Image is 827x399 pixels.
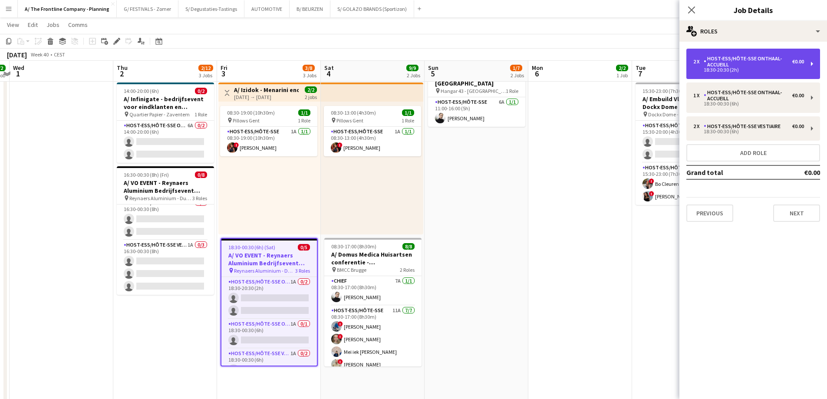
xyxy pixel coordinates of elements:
[195,171,207,178] span: 0/8
[305,86,317,93] span: 2/2
[195,88,207,94] span: 0/2
[792,59,804,65] div: €0.00
[192,195,207,201] span: 3 Roles
[7,50,27,59] div: [DATE]
[441,88,506,94] span: Hangar 43 - [GEOGRAPHIC_DATA]
[324,127,421,156] app-card-role: Host-ess/Hôte-sse1A1/108:30-13:00 (4h30m)![PERSON_NAME]
[43,19,63,30] a: Jobs
[407,72,420,79] div: 2 Jobs
[46,21,59,29] span: Jobs
[54,51,65,58] div: CEST
[117,0,178,17] button: G/ FESTIVALS - Zomer
[686,204,733,222] button: Previous
[298,244,310,251] span: 0/5
[220,106,317,156] app-job-card: 08:30-19:00 (10h30m)1/1 Pillows Gent1 RoleHost-ess/Hôte-sse1A1/108:30-19:00 (10h30m)![PERSON_NAME]
[792,92,804,99] div: €0.00
[704,89,792,102] div: Host-ess/Hôte-sse Onthaal-Accueill
[634,69,646,79] span: 7
[642,88,688,94] span: 15:30-23:00 (7h30m)
[220,127,317,156] app-card-role: Host-ess/Hôte-sse1A1/108:30-19:00 (10h30m)![PERSON_NAME]
[199,72,213,79] div: 3 Jobs
[7,21,19,29] span: View
[234,94,299,100] div: [DATE] → [DATE]
[506,88,518,94] span: 1 Role
[792,123,804,129] div: €0.00
[194,111,207,118] span: 1 Role
[3,19,23,30] a: View
[221,251,317,267] h3: A/ VO EVENT - Reynaers Aluminium Bedrijfsevent (02+03+05/10)
[636,163,733,205] app-card-role: Host-ess/Hôte-sse3A2/215:30-23:00 (7h30m)!Bo Cleuren![PERSON_NAME]
[324,64,334,72] span: Sat
[693,68,804,72] div: 18:30-20:30 (2h)
[117,198,214,240] app-card-role: Host-ess/Hôte-sse Onthaal-Accueill1A0/216:30-00:30 (8h)
[406,65,418,71] span: 9/9
[686,144,820,162] button: Add role
[234,267,295,274] span: Reynaers Aluminium - Duffel
[693,123,704,129] div: 2 x
[616,65,628,71] span: 2/2
[290,0,330,17] button: B/ BEURZEN
[303,72,316,79] div: 3 Jobs
[428,97,525,127] app-card-role: Host-ess/Hôte-sse6A1/111:00-16:00 (5h)[PERSON_NAME]
[428,59,525,127] app-job-card: 11:00-16:00 (5h)1/1A/Double Eight - Momenten - [GEOGRAPHIC_DATA] Hangar 43 - [GEOGRAPHIC_DATA]1 R...
[117,166,214,295] app-job-card: 16:30-00:30 (8h) (Fri)0/8A/ VO EVENT - Reynaers Aluminium Bedrijfsevent (02+03+05/10) Reynaers Al...
[124,88,159,94] span: 14:00-20:00 (6h)
[295,267,310,274] span: 3 Roles
[649,191,654,196] span: !
[221,349,317,391] app-card-role: Host-ess/Hôte-sse Vestiaire1A0/218:30-00:30 (6h)
[636,95,733,111] h3: A/ Embuild Vlaanderen - Dockx Dome - [GEOGRAPHIC_DATA]
[117,240,214,295] app-card-role: Host-ess/Hôte-sse Vestiaire1A0/316:30-00:30 (8h)
[117,82,214,163] app-job-card: 14:00-20:00 (6h)0/2A/ Infinigate - bedrijfsevent voor eindklanten en resellers Quartier Papier - ...
[693,92,704,99] div: 1 x
[324,106,421,156] app-job-card: 08:30-13:00 (4h30m)1/1 Pillows Gent1 RoleHost-ess/Hôte-sse1A1/108:30-13:00 (4h30m)![PERSON_NAME]
[338,359,343,364] span: !
[336,117,363,124] span: Pillows Gent
[331,243,376,250] span: 08:30-17:00 (8h30m)
[28,21,38,29] span: Edit
[303,65,315,71] span: 3/8
[616,72,628,79] div: 1 Job
[221,64,227,72] span: Fri
[530,69,543,79] span: 6
[679,4,827,16] h3: Job Details
[228,244,275,251] span: 18:30-00:30 (6h) (Sat)
[402,117,414,124] span: 1 Role
[338,334,343,339] span: !
[330,0,414,17] button: S/ GOLAZO BRANDS (Sportizon)
[198,65,213,71] span: 2/12
[233,117,260,124] span: Pillows Gent
[117,179,214,195] h3: A/ VO EVENT - Reynaers Aluminium Bedrijfsevent (02+03+05/10)
[693,59,704,65] div: 2 x
[178,0,244,17] button: S/ Degustaties-Tastings
[298,117,310,124] span: 1 Role
[324,238,422,366] app-job-card: 08:30-17:00 (8h30m)8/8A/ Domus Medica Huisartsen conferentie - [GEOGRAPHIC_DATA] BMCC Brugge2 Rol...
[24,19,41,30] a: Edit
[323,69,334,79] span: 4
[221,319,317,349] app-card-role: Host-ess/Hôte-sse Onthaal-Accueill1A0/118:30-00:30 (6h)
[29,51,50,58] span: Week 40
[305,93,317,100] div: 2 jobs
[221,238,318,366] app-job-card: 18:30-00:30 (6h) (Sat)0/5A/ VO EVENT - Reynaers Aluminium Bedrijfsevent (02+03+05/10) Reynaers Al...
[337,267,366,273] span: BMCC Brugge
[331,109,376,116] span: 08:30-13:00 (4h30m)
[68,21,88,29] span: Comms
[234,86,299,94] h3: A/ Izidok - Menarini endocrinologie - 03+04/10/2025
[779,165,820,179] td: €0.00
[532,64,543,72] span: Mon
[298,109,310,116] span: 1/1
[124,171,169,178] span: 16:30-00:30 (8h) (Fri)
[337,142,343,148] span: !
[693,102,804,106] div: 18:30-00:30 (6h)
[13,64,24,72] span: Wed
[12,69,24,79] span: 1
[400,267,415,273] span: 2 Roles
[679,21,827,42] div: Roles
[649,178,654,184] span: !
[65,19,91,30] a: Comms
[117,95,214,111] h3: A/ Infinigate - bedrijfsevent voor eindklanten en resellers
[117,121,214,163] app-card-role: Host-ess/Hôte-sse Onthaal-Accueill6A0/214:00-20:00 (6h)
